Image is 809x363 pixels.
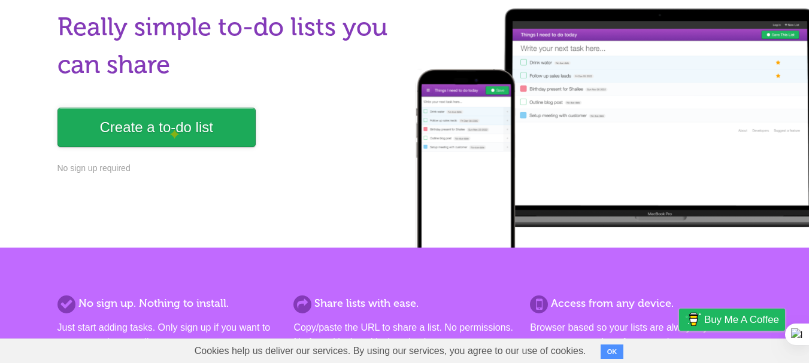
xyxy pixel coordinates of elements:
h2: Share lists with ease. [293,295,515,312]
p: No sign up required [57,162,398,175]
span: Buy me a coffee [704,309,779,330]
p: Browser based so your lists are always synced and you can access them from anywhere. [530,321,752,349]
p: Copy/paste the URL to share a list. No permissions. No formal invites. It's that simple. [293,321,515,349]
span: Cookies help us deliver our services. By using our services, you agree to our use of cookies. [183,339,598,363]
p: Just start adding tasks. Only sign up if you want to save more than one list. [57,321,279,349]
h2: No sign up. Nothing to install. [57,295,279,312]
h2: Access from any device. [530,295,752,312]
button: OK [601,344,624,359]
img: Buy me a coffee [685,309,701,330]
a: Buy me a coffee [679,309,785,331]
a: Create a to-do list [57,108,256,147]
h1: Really simple to-do lists you can share [57,8,398,84]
